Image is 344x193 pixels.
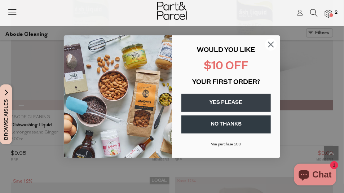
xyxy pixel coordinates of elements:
span: $10 OFF [204,61,248,72]
button: NO THANKS [181,115,271,133]
inbox-online-store-chat: Shopify online store chat [292,164,338,187]
span: Browse Aisles [2,84,10,144]
span: 2 [333,9,339,16]
img: 43fba0fb-7538-40bc-babb-ffb1a4d097bc.jpeg [64,35,172,158]
button: YES PLEASE [181,94,271,112]
span: Min purchase $99 [211,142,242,146]
span: YOUR FIRST ORDER? [192,79,260,86]
img: Part&Parcel [157,2,187,20]
span: WOULD YOU LIKE [197,47,255,54]
a: 2 [325,10,332,17]
button: Close dialog [265,38,277,51]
